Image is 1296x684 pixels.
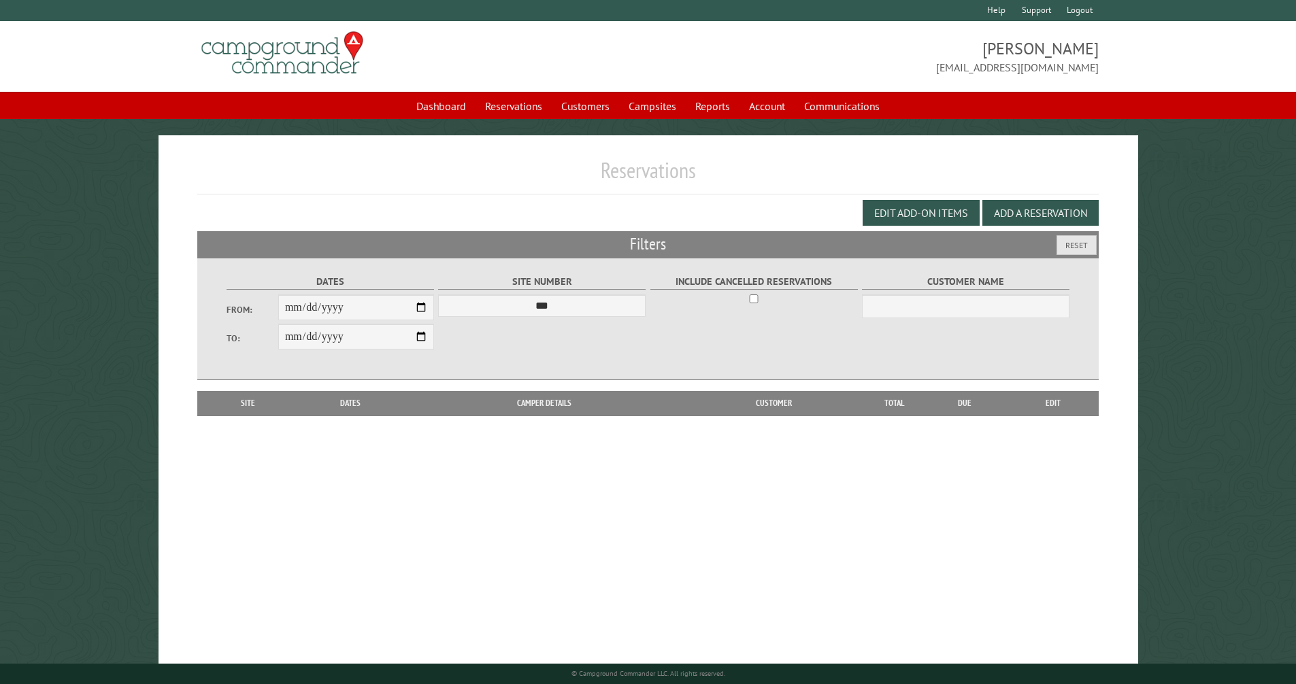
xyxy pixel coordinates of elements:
[197,231,1099,257] h2: Filters
[197,157,1099,194] h1: Reservations
[438,274,646,290] label: Site Number
[227,303,278,316] label: From:
[409,391,680,415] th: Camper Details
[620,93,684,119] a: Campsites
[204,391,293,415] th: Site
[687,93,738,119] a: Reports
[1008,391,1099,415] th: Edit
[227,332,278,345] label: To:
[862,274,1069,290] label: Customer Name
[867,391,922,415] th: Total
[650,274,858,290] label: Include Cancelled Reservations
[571,669,725,678] small: © Campground Commander LLC. All rights reserved.
[796,93,888,119] a: Communications
[293,391,409,415] th: Dates
[477,93,550,119] a: Reservations
[1057,235,1097,255] button: Reset
[553,93,618,119] a: Customers
[197,27,367,80] img: Campground Commander
[863,200,980,226] button: Edit Add-on Items
[982,200,1099,226] button: Add a Reservation
[648,37,1099,75] span: [PERSON_NAME] [EMAIL_ADDRESS][DOMAIN_NAME]
[922,391,1008,415] th: Due
[741,93,793,119] a: Account
[408,93,474,119] a: Dashboard
[680,391,867,415] th: Customer
[227,274,434,290] label: Dates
